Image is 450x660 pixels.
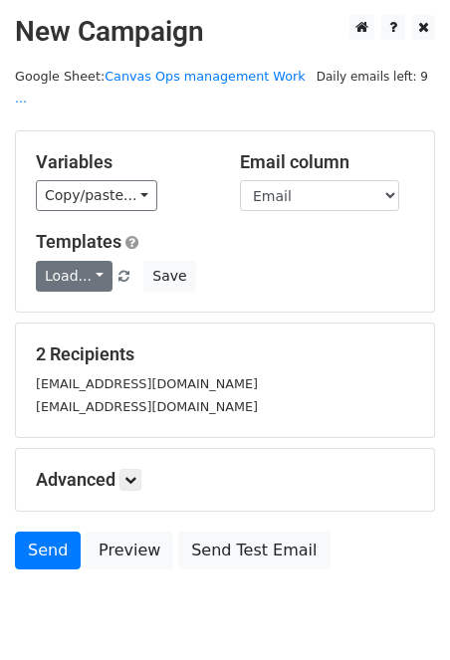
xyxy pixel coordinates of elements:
[310,66,435,88] span: Daily emails left: 9
[36,376,258,391] small: [EMAIL_ADDRESS][DOMAIN_NAME]
[15,532,81,569] a: Send
[15,15,435,49] h2: New Campaign
[36,399,258,414] small: [EMAIL_ADDRESS][DOMAIN_NAME]
[15,69,306,107] a: Canvas Ops management Work ...
[143,261,195,292] button: Save
[36,469,414,491] h5: Advanced
[36,231,121,252] a: Templates
[178,532,330,569] a: Send Test Email
[36,151,210,173] h5: Variables
[240,151,414,173] h5: Email column
[86,532,173,569] a: Preview
[15,69,306,107] small: Google Sheet:
[310,69,435,84] a: Daily emails left: 9
[36,180,157,211] a: Copy/paste...
[36,261,112,292] a: Load...
[36,343,414,365] h5: 2 Recipients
